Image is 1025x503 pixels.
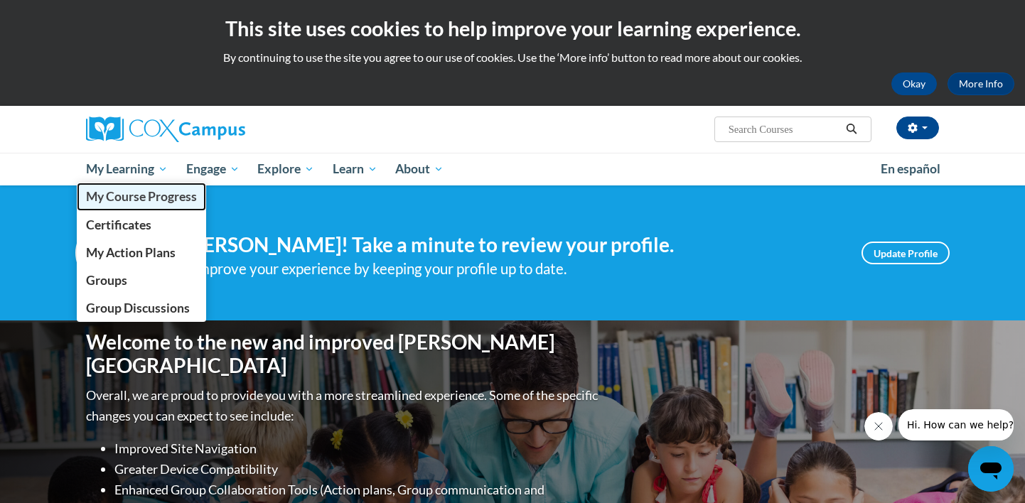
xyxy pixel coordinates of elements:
span: Groups [86,273,127,288]
a: Explore [248,153,323,185]
a: Update Profile [862,242,950,264]
button: Okay [891,72,937,95]
img: Profile Image [75,221,139,285]
span: Certificates [86,217,151,232]
p: Overall, we are proud to provide you with a more streamlined experience. Some of the specific cha... [86,385,601,426]
iframe: Button to launch messaging window [968,446,1014,492]
li: Greater Device Compatibility [114,459,601,480]
span: Group Discussions [86,301,190,315]
button: Search [841,121,862,138]
a: Learn [323,153,387,185]
iframe: Close message [864,412,893,440]
span: Explore [257,161,314,178]
a: Groups [77,266,206,294]
a: About [387,153,454,185]
input: Search Courses [727,121,841,138]
p: By continuing to use the site you agree to our use of cookies. Use the ‘More info’ button to read... [11,50,1014,65]
h4: Hi [PERSON_NAME]! Take a minute to review your profile. [161,233,840,257]
a: Certificates [77,211,206,239]
iframe: Message from company [898,409,1014,440]
span: Engage [186,161,240,178]
a: Cox Campus [86,117,356,142]
button: Account Settings [896,117,939,139]
div: Main menu [65,153,960,185]
a: My Action Plans [77,239,206,266]
a: Engage [177,153,249,185]
span: En español [881,161,940,176]
a: My Learning [77,153,177,185]
span: My Course Progress [86,189,197,204]
img: Cox Campus [86,117,245,142]
span: Learn [333,161,377,178]
span: About [395,161,444,178]
div: Help improve your experience by keeping your profile up to date. [161,257,840,281]
a: More Info [948,72,1014,95]
span: My Learning [86,161,168,178]
li: Improved Site Navigation [114,438,601,459]
h2: This site uses cookies to help improve your learning experience. [11,14,1014,43]
a: En español [871,154,950,184]
a: My Course Progress [77,183,206,210]
a: Group Discussions [77,294,206,322]
h1: Welcome to the new and improved [PERSON_NAME][GEOGRAPHIC_DATA] [86,330,601,378]
span: My Action Plans [86,245,176,260]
